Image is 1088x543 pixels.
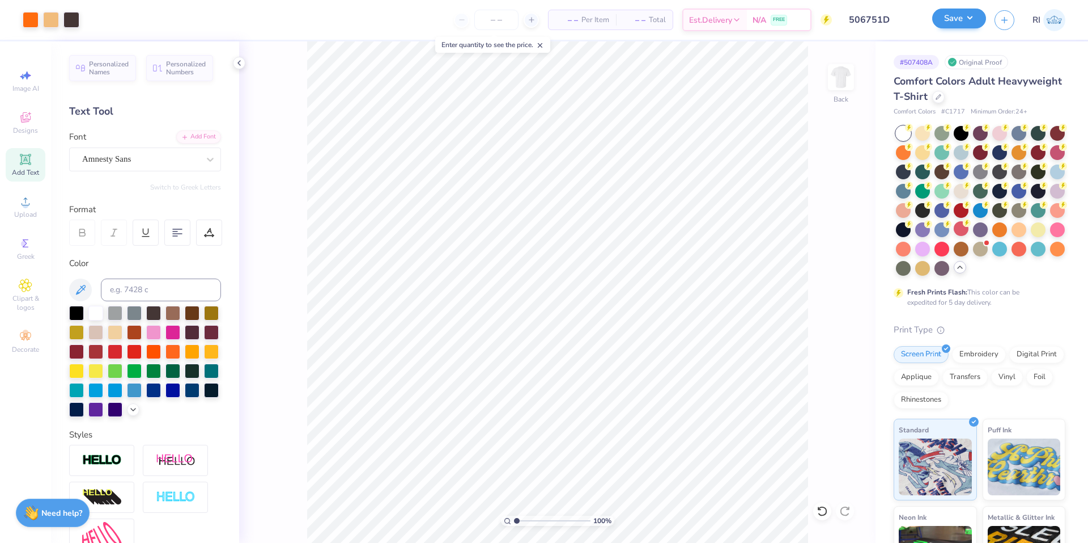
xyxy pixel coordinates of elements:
[12,84,39,93] span: Image AI
[830,66,852,89] img: Back
[988,424,1011,436] span: Puff Ink
[894,323,1065,336] div: Print Type
[69,257,221,270] div: Color
[834,94,848,104] div: Back
[942,369,988,386] div: Transfers
[840,9,924,31] input: Untitled Design
[899,424,929,436] span: Standard
[41,508,82,519] strong: Need help?
[1009,346,1064,363] div: Digital Print
[907,287,1047,308] div: This color can be expedited for 5 day delivery.
[17,252,35,261] span: Greek
[952,346,1006,363] div: Embroidery
[623,14,645,26] span: – –
[894,346,949,363] div: Screen Print
[166,60,206,76] span: Personalized Numbers
[82,454,122,467] img: Stroke
[89,60,129,76] span: Personalized Names
[82,489,122,507] img: 3d Illusion
[1026,369,1053,386] div: Foil
[971,107,1027,117] span: Minimum Order: 24 +
[13,126,38,135] span: Designs
[932,9,986,28] button: Save
[176,131,221,144] div: Add Font
[899,511,926,523] span: Neon Ink
[69,104,221,119] div: Text Tool
[593,516,611,526] span: 100 %
[69,131,86,144] label: Font
[1032,9,1065,31] a: RI
[991,369,1023,386] div: Vinyl
[1043,9,1065,31] img: Renz Ian Igcasenza
[988,439,1061,495] img: Puff Ink
[753,14,766,26] span: N/A
[69,428,221,441] div: Styles
[689,14,732,26] span: Est. Delivery
[101,279,221,301] input: e.g. 7428 c
[894,369,939,386] div: Applique
[555,14,578,26] span: – –
[894,55,939,69] div: # 507408A
[649,14,666,26] span: Total
[941,107,965,117] span: # C1717
[894,74,1062,103] span: Comfort Colors Adult Heavyweight T-Shirt
[1032,14,1040,27] span: RI
[894,107,936,117] span: Comfort Colors
[6,294,45,312] span: Clipart & logos
[150,183,221,192] button: Switch to Greek Letters
[894,392,949,409] div: Rhinestones
[899,439,972,495] img: Standard
[945,55,1008,69] div: Original Proof
[12,168,39,177] span: Add Text
[907,288,967,297] strong: Fresh Prints Flash:
[14,210,37,219] span: Upload
[474,10,518,30] input: – –
[581,14,609,26] span: Per Item
[12,345,39,354] span: Decorate
[156,491,195,504] img: Negative Space
[988,511,1055,523] span: Metallic & Glitter Ink
[435,37,550,53] div: Enter quantity to see the price.
[156,453,195,468] img: Shadow
[69,203,222,216] div: Format
[773,16,785,24] span: FREE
